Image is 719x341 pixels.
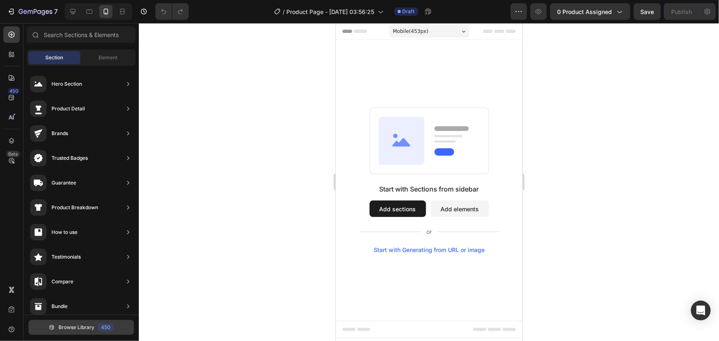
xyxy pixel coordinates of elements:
[641,8,654,15] span: Save
[155,3,189,20] div: Undo/Redo
[52,179,76,187] div: Guarantee
[98,323,114,332] div: 450
[283,7,285,16] span: /
[634,3,661,20] button: Save
[52,228,77,236] div: How to use
[52,302,68,311] div: Bundle
[403,8,415,15] span: Draft
[52,80,82,88] div: Hero Section
[3,3,61,20] button: 7
[52,154,88,162] div: Trusted Badges
[98,54,117,61] span: Element
[671,7,692,16] div: Publish
[557,7,612,16] span: 0 product assigned
[52,253,81,261] div: Testimonials
[46,54,63,61] span: Section
[550,3,630,20] button: 0 product assigned
[52,105,85,113] div: Product Detail
[8,88,20,94] div: 450
[54,7,58,16] p: 7
[52,129,68,138] div: Brands
[59,324,94,331] span: Browse Library
[287,7,375,16] span: Product Page - [DATE] 03:56:25
[6,151,20,157] div: Beta
[27,26,136,43] input: Search Sections & Elements
[28,320,134,335] button: Browse Library450
[691,301,711,320] div: Open Intercom Messenger
[52,203,98,212] div: Product Breakdown
[664,3,699,20] button: Publish
[52,278,73,286] div: Compare
[336,23,522,341] iframe: Design area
